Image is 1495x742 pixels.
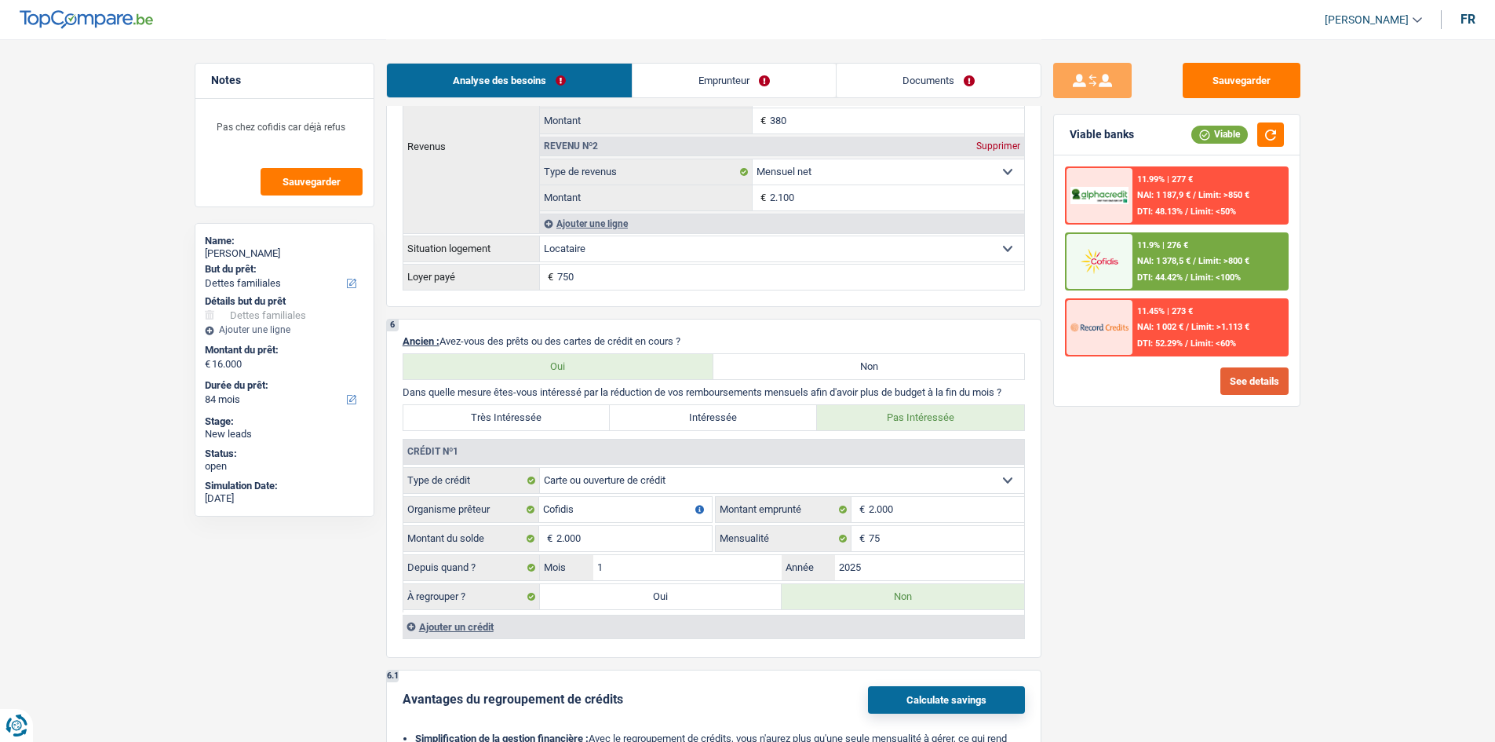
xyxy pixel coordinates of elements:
[1137,190,1191,200] span: NAI: 1 187,9 €
[1185,338,1188,349] span: /
[1137,338,1183,349] span: DTI: 52.29%
[205,492,364,505] div: [DATE]
[20,10,153,29] img: TopCompare Logo
[403,59,539,233] th: Revenus
[205,428,364,440] div: New leads
[1070,187,1129,205] img: AlphaCredit
[1070,313,1129,342] img: Record Credits
[1191,207,1236,217] span: Limit: <50%
[1137,322,1183,332] span: NAI: 1 002 €
[205,415,364,428] div: Stage:
[837,64,1041,97] a: Documents
[540,108,753,133] label: Montant
[403,526,539,551] label: Montant du solde
[211,74,358,87] h5: Notes
[1137,240,1188,250] div: 11.9% | 276 €
[540,555,593,580] label: Mois
[403,615,1024,638] div: Ajouter un crédit
[753,185,770,210] span: €
[403,497,539,522] label: Organisme prêteur
[782,584,1024,609] label: Non
[817,405,1024,430] label: Pas Intéressée
[753,108,770,133] span: €
[1137,207,1183,217] span: DTI: 48.13%
[1191,322,1249,332] span: Limit: >1.113 €
[403,555,540,580] label: Depuis quand ?
[1460,12,1475,27] div: fr
[540,185,753,210] label: Montant
[540,584,782,609] label: Oui
[403,447,462,456] div: Crédit nº1
[205,235,364,247] div: Name:
[593,555,782,580] input: MM
[205,344,361,356] label: Montant du prêt:
[1193,190,1196,200] span: /
[403,335,1025,347] p: Avez-vous des prêts ou des cartes de crédit en cours ?
[1191,126,1248,143] div: Viable
[540,265,557,290] span: €
[403,264,539,290] th: Loyer payé
[1137,256,1191,266] span: NAI: 1 378,5 €
[403,468,540,493] label: Type de crédit
[205,247,364,260] div: [PERSON_NAME]
[1186,322,1189,332] span: /
[403,405,611,430] label: Très Intéressée
[539,526,556,551] span: €
[1312,7,1422,33] a: [PERSON_NAME]
[1185,272,1188,283] span: /
[1137,272,1183,283] span: DTI: 44.42%
[205,379,361,392] label: Durée du prêt:
[387,671,399,682] div: 6.1
[403,354,714,379] label: Oui
[205,460,364,473] div: open
[1070,128,1134,141] div: Viable banks
[403,584,540,609] label: À regrouper ?
[1220,367,1289,395] button: See details
[1191,338,1236,349] span: Limit: <60%
[1198,190,1249,200] span: Limit: >850 €
[283,177,341,187] span: Sauvegarder
[1070,247,1129,276] img: Cofidis
[1191,272,1241,283] span: Limit: <100%
[387,320,399,331] div: 6
[633,64,836,97] a: Emprunteur
[540,159,753,185] label: Type de revenus
[716,497,851,522] label: Montant emprunté
[1198,256,1249,266] span: Limit: >800 €
[610,405,817,430] label: Intéressée
[851,526,869,551] span: €
[205,263,361,276] label: But du prêt:
[782,555,835,580] label: Année
[403,335,439,347] span: Ancien :
[1185,207,1188,217] span: /
[1137,306,1193,316] div: 11.45% | 273 €
[205,358,210,371] span: €
[868,686,1025,714] button: Calculate savings
[540,214,1024,233] div: Ajouter une ligne
[403,386,1025,398] p: Dans quelle mesure êtes-vous intéressé par la réduction de vos remboursements mensuels afin d'avo...
[835,555,1024,580] input: AAAA
[972,141,1024,151] div: Supprimer
[1193,256,1196,266] span: /
[261,168,363,196] button: Sauvegarder
[205,480,364,492] div: Simulation Date:
[403,692,623,707] div: Avantages du regroupement de crédits
[205,324,364,335] div: Ajouter une ligne
[387,64,632,97] a: Analyse des besoins
[1325,13,1409,27] span: [PERSON_NAME]
[1183,63,1300,98] button: Sauvegarder
[713,354,1024,379] label: Non
[1137,174,1193,185] div: 11.99% | 277 €
[540,141,602,151] div: Revenu nº2
[205,448,364,460] div: Status:
[851,497,869,522] span: €
[205,295,364,308] div: Détails but du prêt
[403,236,539,261] th: Situation logement
[716,526,851,551] label: Mensualité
